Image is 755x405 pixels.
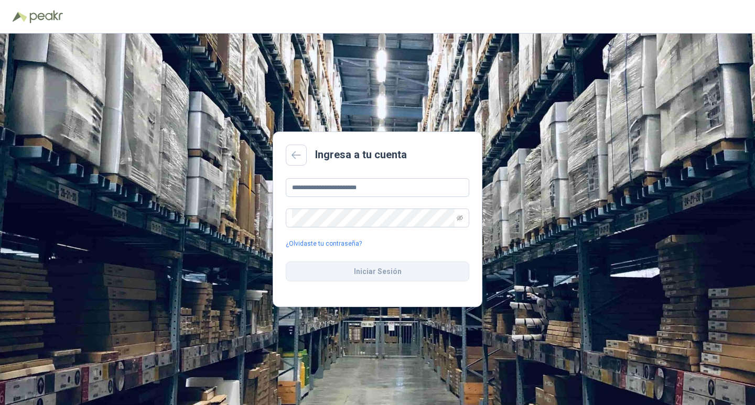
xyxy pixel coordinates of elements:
img: Peakr [29,10,63,23]
h2: Ingresa a tu cuenta [315,147,407,163]
img: Logo [13,12,27,22]
a: ¿Olvidaste tu contraseña? [286,239,362,249]
button: Iniciar Sesión [286,261,469,281]
span: eye-invisible [457,215,463,221]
